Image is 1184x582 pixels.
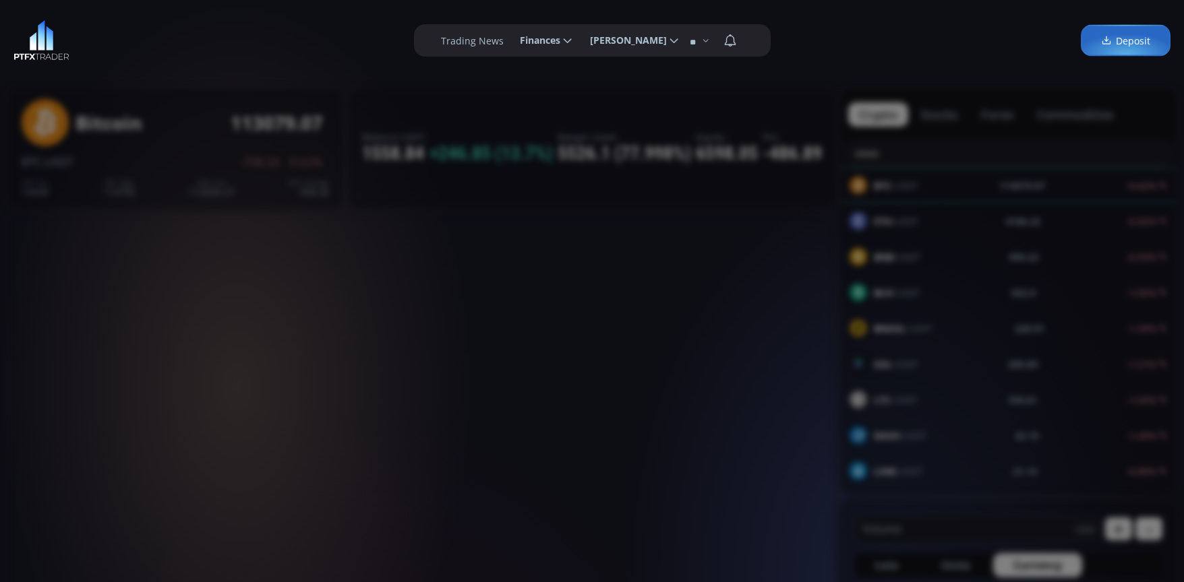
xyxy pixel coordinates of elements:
span: Deposit [1101,34,1150,48]
span: [PERSON_NAME] [581,27,667,54]
label: Trading News [441,34,504,48]
img: LOGO [13,20,69,61]
a: Deposit [1081,25,1171,57]
span: Finances [510,27,560,54]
